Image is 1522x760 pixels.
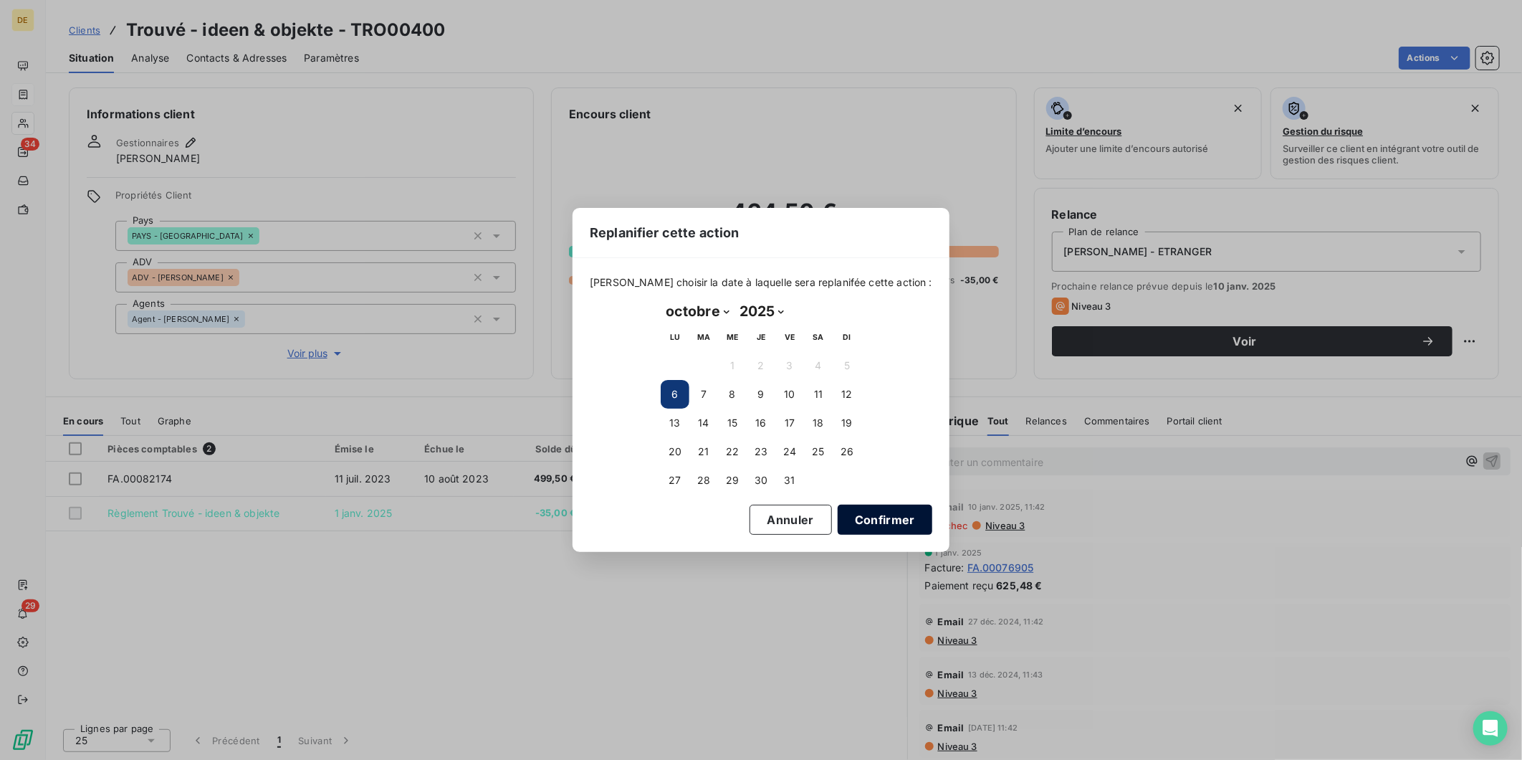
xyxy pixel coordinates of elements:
button: Confirmer [838,505,932,535]
button: 15 [718,409,747,437]
th: vendredi [775,323,804,351]
button: Annuler [750,505,832,535]
button: 16 [747,409,775,437]
button: 18 [804,409,833,437]
button: 28 [689,466,718,495]
button: 21 [689,437,718,466]
th: mardi [689,323,718,351]
button: 7 [689,380,718,409]
button: 22 [718,437,747,466]
button: 17 [775,409,804,437]
button: 5 [833,351,861,380]
th: dimanche [833,323,861,351]
button: 30 [747,466,775,495]
button: 8 [718,380,747,409]
button: 25 [804,437,833,466]
button: 14 [689,409,718,437]
button: 4 [804,351,833,380]
button: 10 [775,380,804,409]
button: 24 [775,437,804,466]
th: jeudi [747,323,775,351]
button: 9 [747,380,775,409]
div: Open Intercom Messenger [1473,711,1508,746]
span: [PERSON_NAME] choisir la date à laquelle sera replanifée cette action : [590,275,932,290]
button: 11 [804,380,833,409]
button: 12 [833,380,861,409]
button: 27 [661,466,689,495]
button: 1 [718,351,747,380]
button: 6 [661,380,689,409]
button: 13 [661,409,689,437]
button: 20 [661,437,689,466]
button: 19 [833,409,861,437]
button: 2 [747,351,775,380]
th: mercredi [718,323,747,351]
button: 26 [833,437,861,466]
th: samedi [804,323,833,351]
button: 29 [718,466,747,495]
button: 3 [775,351,804,380]
button: 31 [775,466,804,495]
span: Replanifier cette action [590,223,740,242]
th: lundi [661,323,689,351]
button: 23 [747,437,775,466]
